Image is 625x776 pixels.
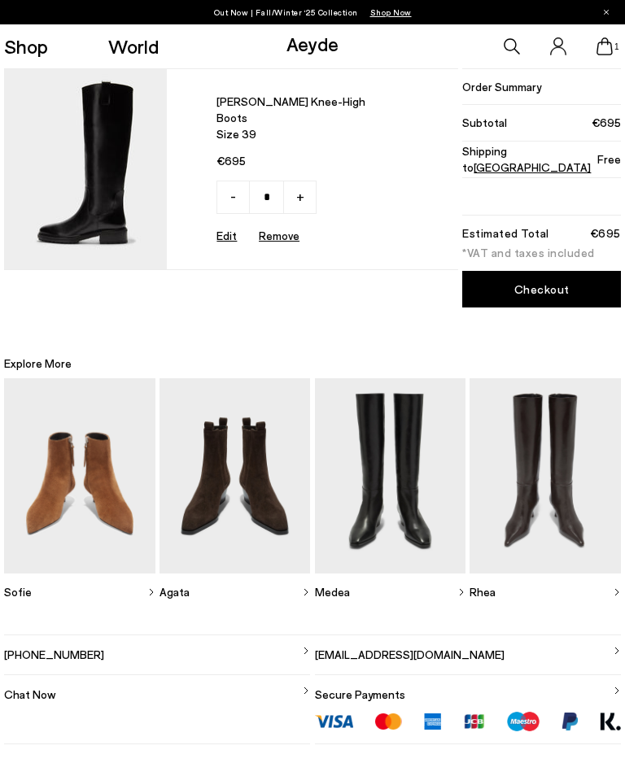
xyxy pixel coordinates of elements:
a: [EMAIL_ADDRESS][DOMAIN_NAME] [315,635,621,663]
a: Checkout [462,271,620,307]
img: Descriptive text [470,378,620,574]
img: svg%3E [302,687,310,695]
a: - [216,181,250,214]
span: Shipping to [462,143,597,176]
span: €695 [592,115,621,131]
span: Rhea [470,584,496,600]
span: Agata [160,584,190,600]
li: Subtotal [462,105,620,142]
span: Medea [315,584,350,600]
img: AEYDE-HENRY-CALF-LEATHER-BLACK-1_38eed109-ee1a-4e34-a4a6-db5c1351dc88_580x.jpg [4,69,167,269]
img: Descriptive text [160,378,310,574]
span: [PERSON_NAME] knee-high boots [216,94,393,126]
img: svg%3E [613,588,621,596]
a: Rhea [470,573,620,610]
span: Sofie [4,584,32,600]
img: Descriptive text [315,378,465,574]
span: Free [597,151,621,168]
a: 1 [597,37,613,55]
a: Medea [315,573,465,610]
div: Estimated Total [462,228,549,239]
div: €695 [590,228,621,239]
a: Sofie [4,573,155,610]
p: Out Now | Fall/Winter ‘25 Collection [214,4,412,20]
img: svg%3E [302,647,310,655]
a: Secure Payments [315,675,621,703]
span: Navigate to /collections/new-in [370,7,412,17]
span: €695 [216,153,393,169]
img: Descriptive text [4,378,155,574]
img: svg%3E [302,588,310,596]
a: World [108,37,159,56]
div: *VAT and taxes included [462,247,620,259]
img: svg%3E [613,647,621,655]
span: + [296,186,304,206]
span: - [230,186,236,206]
u: Remove [259,229,299,242]
a: Edit [216,229,237,242]
span: Size 39 [216,126,393,142]
a: Aeyde [286,32,339,55]
a: Shop [4,37,48,56]
span: 1 [613,42,621,51]
li: Order Summary [462,68,620,105]
a: [PHONE_NUMBER] [4,635,310,663]
a: Agata [160,573,310,610]
img: svg%3E [457,588,465,596]
a: Chat Now [4,675,310,703]
img: svg%3E [147,588,155,596]
a: + [283,181,317,214]
img: svg%3E [613,687,621,695]
span: [GEOGRAPHIC_DATA] [474,160,591,174]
